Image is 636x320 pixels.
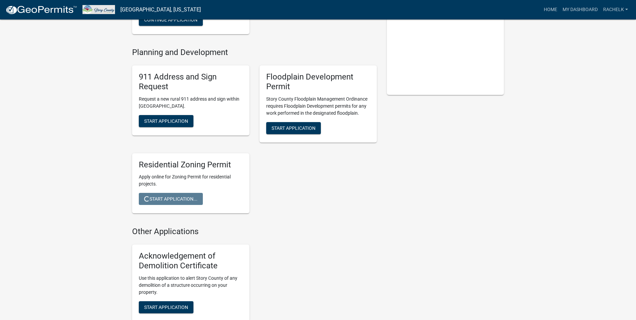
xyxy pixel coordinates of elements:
[139,275,243,296] p: Use this application to alert Story County of any demolition of a structure occurring on your pro...
[139,115,193,127] button: Start Application
[541,3,560,16] a: Home
[139,96,243,110] p: Request a new rural 911 address and sign within [GEOGRAPHIC_DATA].
[144,118,188,123] span: Start Application
[82,5,115,14] img: Story County, Iowa
[120,4,201,15] a: [GEOGRAPHIC_DATA], [US_STATE]
[139,173,243,188] p: Apply online for Zoning Permit for residential projects.
[600,3,631,16] a: rachelk
[266,72,370,92] h5: Floodplain Development Permit
[144,196,197,202] span: Start Application...
[560,3,600,16] a: My Dashboard
[144,304,188,310] span: Start Application
[139,160,243,170] h5: Residential Zoning Permit
[139,251,243,271] h5: Acknowledgement of Demolition Certificate
[132,227,377,236] h4: Other Applications
[139,14,203,26] button: Continue Application
[272,125,315,130] span: Start Application
[266,122,321,134] button: Start Application
[139,193,203,205] button: Start Application...
[132,48,377,57] h4: Planning and Development
[139,72,243,92] h5: 911 Address and Sign Request
[139,301,193,313] button: Start Application
[266,96,370,117] p: Story County Floodplain Management Ordinance requires Floodplain Development permits for any work...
